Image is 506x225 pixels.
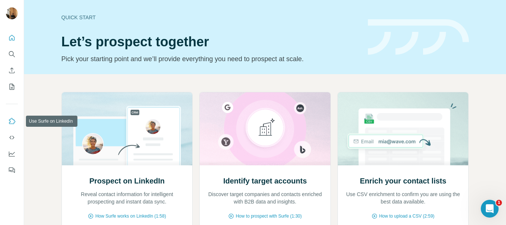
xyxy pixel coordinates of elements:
[89,176,164,186] h2: Prospect on LinkedIn
[6,131,18,144] button: Use Surfe API
[6,7,18,19] img: Avatar
[6,163,18,177] button: Feedback
[236,213,302,219] span: How to prospect with Surfe (1:30)
[199,92,331,165] img: Identify target accounts
[6,64,18,77] button: Enrich CSV
[61,92,193,165] img: Prospect on LinkedIn
[481,200,499,218] iframe: Intercom live chat
[6,147,18,161] button: Dashboard
[496,200,502,206] span: 1
[95,213,166,219] span: How Surfe works on LinkedIn (1:58)
[61,34,359,49] h1: Let’s prospect together
[6,115,18,128] button: Use Surfe on LinkedIn
[337,92,469,165] img: Enrich your contact lists
[360,176,446,186] h2: Enrich your contact lists
[368,19,469,55] img: banner
[379,213,434,219] span: How to upload a CSV (2:59)
[6,47,18,61] button: Search
[6,80,18,93] button: My lists
[69,191,185,205] p: Reveal contact information for intelligent prospecting and instant data sync.
[345,191,461,205] p: Use CSV enrichment to confirm you are using the best data available.
[61,14,359,21] div: Quick start
[223,176,307,186] h2: Identify target accounts
[6,31,18,44] button: Quick start
[61,54,359,64] p: Pick your starting point and we’ll provide everything you need to prospect at scale.
[207,191,323,205] p: Discover target companies and contacts enriched with B2B data and insights.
